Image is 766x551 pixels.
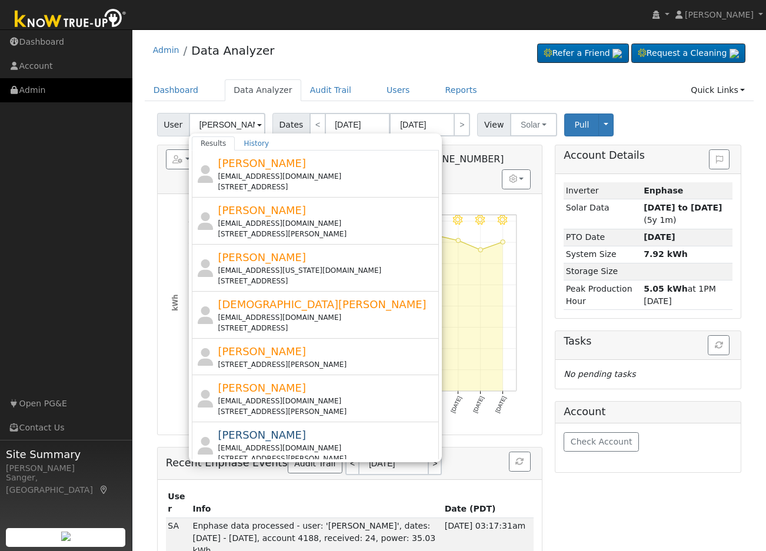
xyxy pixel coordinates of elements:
th: Info [191,488,442,517]
span: [PERSON_NAME] [218,429,306,441]
div: [EMAIL_ADDRESS][DOMAIN_NAME] [218,312,436,323]
a: Quick Links [682,79,754,101]
button: Check Account [564,432,639,452]
a: Reports [437,79,486,101]
i: No pending tasks [564,369,635,379]
i: 9/10 - MostlyClear [476,215,486,225]
span: [DATE] [644,232,675,242]
h5: Account [564,406,605,418]
img: retrieve [61,532,71,541]
a: Data Analyzer [191,44,274,58]
div: [STREET_ADDRESS] [218,323,436,333]
a: Data Analyzer [225,79,301,101]
text: [DATE] [472,395,485,414]
div: [STREET_ADDRESS] [218,276,436,286]
i: 9/09 - Clear [454,215,464,225]
input: Select a User [189,113,265,136]
div: [STREET_ADDRESS][PERSON_NAME] [218,406,436,417]
a: History [235,136,278,151]
button: Solar [510,113,557,136]
img: Know True-Up [9,6,132,33]
h5: Account Details [564,149,732,162]
span: [DEMOGRAPHIC_DATA][PERSON_NAME] [218,298,426,310]
a: Request a Cleaning [631,44,745,64]
div: [PERSON_NAME] [6,462,126,475]
i: 9/11 - Clear [498,215,508,225]
button: Refresh [708,335,730,355]
a: < [309,113,326,136]
text: kWh [171,295,179,311]
circle: onclick="" [501,240,505,245]
div: [EMAIL_ADDRESS][DOMAIN_NAME] [218,443,436,453]
a: Audit Trail [301,79,360,101]
td: Solar Data [564,199,641,229]
text: [DATE] [449,395,463,414]
td: Storage Size [564,263,641,280]
h5: Recent Enphase Events [166,452,534,475]
a: < [345,452,358,475]
th: Date (PDT) [442,488,534,517]
td: Inverter [564,182,641,199]
span: [PERSON_NAME] [218,382,306,394]
text: [DATE] [494,395,508,414]
circle: onclick="" [478,248,483,252]
img: retrieve [730,49,739,58]
span: Pull [574,120,589,129]
button: Pull [564,113,599,136]
span: [PERSON_NAME] [218,157,306,169]
strong: 5.05 kWh [644,284,688,293]
span: (5y 1m) [644,203,722,225]
div: [STREET_ADDRESS][PERSON_NAME] [218,453,436,464]
a: Audit Trail [288,453,342,473]
span: Check Account [571,437,632,446]
div: [STREET_ADDRESS][PERSON_NAME] [218,359,436,370]
a: Users [378,79,419,101]
a: Map [99,485,109,495]
td: System Size [564,246,641,263]
a: Refer a Friend [537,44,629,64]
h5: Tasks [564,335,732,348]
span: View [477,113,511,136]
span: Site Summary [6,446,126,462]
span: Dates [272,113,310,136]
strong: ID: 1955274, authorized: 03/05/23 [644,186,683,195]
circle: onclick="" [457,238,461,243]
span: [PERSON_NAME] [218,345,306,358]
td: at 1PM [DATE] [642,280,733,310]
div: [EMAIL_ADDRESS][DOMAIN_NAME] [218,218,436,229]
td: Peak Production Hour [564,280,641,310]
td: PTO Date [564,229,641,246]
span: User [157,113,189,136]
strong: [DATE] to [DATE] [644,203,722,212]
a: Dashboard [145,79,208,101]
span: [PERSON_NAME] [218,204,306,216]
button: Refresh [509,452,531,472]
div: [EMAIL_ADDRESS][DOMAIN_NAME] [218,171,436,182]
div: [EMAIL_ADDRESS][DOMAIN_NAME] [218,396,436,406]
a: > [429,452,442,475]
img: retrieve [612,49,622,58]
div: [STREET_ADDRESS] [218,182,436,192]
button: Issue History [709,149,730,169]
a: > [454,113,470,136]
div: [STREET_ADDRESS][PERSON_NAME] [218,229,436,239]
a: Results [192,136,235,151]
span: [PERSON_NAME] [218,251,306,263]
th: User [166,488,191,517]
a: Admin [153,45,179,55]
strong: 7.92 kWh [644,249,688,259]
div: [EMAIL_ADDRESS][US_STATE][DOMAIN_NAME] [218,265,436,276]
span: [PHONE_NUMBER] [419,153,504,165]
span: [PERSON_NAME] [685,10,754,19]
div: Sanger, [GEOGRAPHIC_DATA] [6,472,126,496]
